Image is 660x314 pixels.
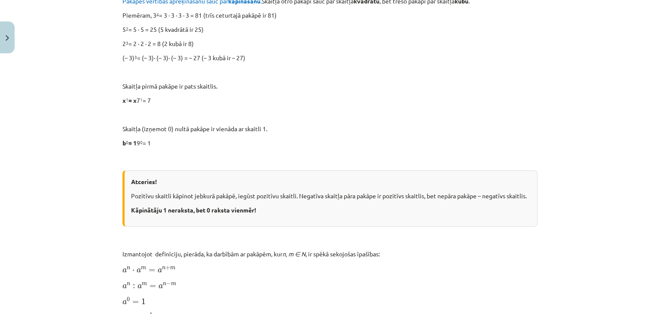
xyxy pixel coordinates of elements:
b: = 1 [128,139,137,147]
sup: 1 [140,96,143,103]
span: m [141,267,146,270]
p: (– 3) = (– 3)∙ (– 3)∙ (– 3) = – 27 (– 3 kubā ir – 27) [122,53,538,62]
span: n [162,267,165,270]
b: x [122,96,126,104]
sup: 4 [156,11,159,18]
sup: 2 [126,25,128,32]
span: a [137,268,141,273]
span: n [127,267,130,270]
sup: 1 [126,96,128,103]
span: ⋅ [132,270,134,272]
span: + [165,266,170,270]
p: Izmantojot definīciju, pierāda, ka darbībām ar pakāpēm, kur , ir spēkā sekojošas īpašības: [122,249,538,259]
p: 7 = 7 [122,96,538,105]
span: 0 [127,297,130,302]
span: a [159,284,163,289]
span: a [122,268,127,273]
span: − [166,282,171,286]
span: = [132,301,139,304]
p: Skaitļa pirmā pakāpe ir pats skaitlis. [122,82,538,91]
b: Atceries! [131,178,157,185]
span: = [150,285,156,288]
span: m [142,283,147,286]
span: m [170,267,175,270]
span: n [127,283,130,286]
em: n, m ∈ N [282,250,306,258]
b: b [122,139,126,147]
span: a [158,268,162,273]
span: m [171,283,176,286]
p: 5 = 5 ∙ 5 = 25 (5 kvadrātā ir 25) [122,25,538,34]
span: n [163,283,166,286]
span: a [122,284,127,289]
span: : [133,284,135,289]
strong: Kāpinātāju 1 neraksta, bet 0 raksta vienmēr! [131,206,256,214]
p: Pozitīvu skaitli kāpinot jebkurā pakāpē, iegūst pozitīvu skaitli. Negatīva skaitļa pāra pakāpe ir... [131,191,531,200]
p: 9 = 1 [122,139,538,148]
sup: 0 [140,139,143,145]
b: = x [128,96,137,104]
span: 1 [141,299,146,305]
p: Skaitļa (izņemot 0) nultā pakāpe ir vienāda ar skaitli 1. [122,124,538,133]
span: a [122,300,127,305]
img: icon-close-lesson-0947bae3869378f0d4975bcd49f059093ad1ed9edebbc8119c70593378902aed.svg [6,35,9,41]
sup: 3 [134,54,137,60]
p: 2 = 2 ∙ 2 ∙ 2 = 8 (2 kubā ir 8) [122,39,538,48]
sup: 3 [126,40,128,46]
span: = [149,269,155,272]
span: a [137,284,142,289]
p: Piemēram, 3 = 3 ∙ 3 ∙ 3 ∙ 3 = 81 (trīs ceturtajā pakāpē ir 81) [122,11,538,20]
sup: 0 [126,139,128,145]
